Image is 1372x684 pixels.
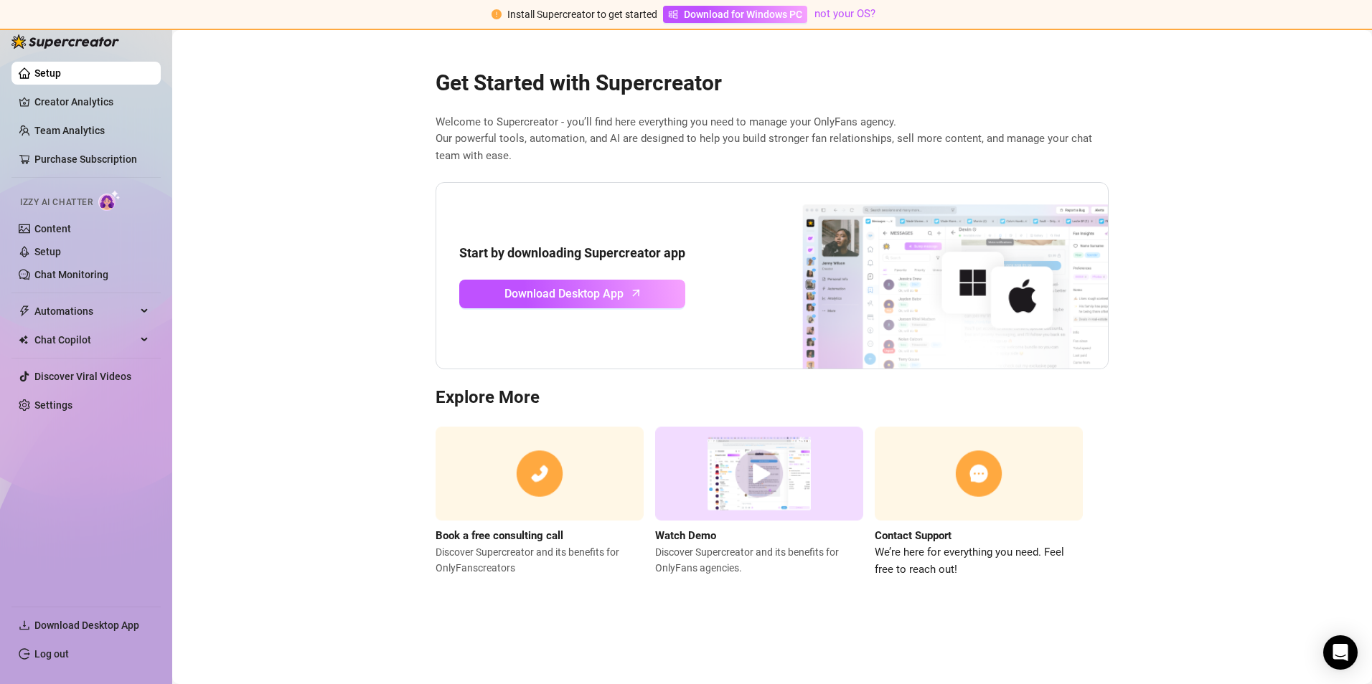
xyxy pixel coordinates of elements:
span: Welcome to Supercreator - you’ll find here everything you need to manage your OnlyFans agency. Ou... [436,114,1109,165]
img: consulting call [436,427,644,521]
a: Team Analytics [34,125,105,136]
a: Purchase Subscription [34,148,149,171]
strong: Start by downloading Supercreator app [459,245,685,260]
a: Content [34,223,71,234]
a: Setup [34,246,61,257]
span: Discover Supercreator and its benefits for OnlyFans creators [436,544,644,576]
img: contact support [875,427,1083,521]
span: Discover Supercreator and its benefits for OnlyFans agencies. [655,544,863,576]
span: We’re here for everything you need. Feel free to reach out! [875,544,1083,578]
h2: Get Started with Supercreator [436,70,1109,97]
span: exclamation-circle [492,9,502,19]
a: Setup [34,67,61,79]
a: Discover Viral Videos [34,371,131,382]
span: Download Desktop App [504,285,624,303]
a: not your OS? [814,7,875,20]
img: supercreator demo [655,427,863,521]
span: windows [668,9,678,19]
span: Chat Copilot [34,328,136,351]
a: Chat Monitoring [34,269,108,280]
span: Izzy AI Chatter [20,196,93,209]
span: Automations [34,300,136,323]
img: logo-BBDzfeDw.svg [11,34,119,49]
span: download [19,619,30,631]
img: Chat Copilot [19,335,28,345]
h3: Explore More [436,386,1109,409]
span: Download Desktop App [34,619,139,631]
strong: Book a free consulting call [436,529,563,542]
a: Download Desktop Apparrow-up [459,280,685,308]
span: Install Supercreator to get started [507,9,657,20]
span: Download for Windows PC [684,6,802,22]
img: download app [749,183,1108,369]
span: thunderbolt [19,305,30,317]
a: Watch DemoDiscover Supercreator and its benefits for OnlyFans agencies. [655,427,863,578]
span: arrow-up [628,285,644,301]
a: Log out [34,648,69,660]
a: Book a free consulting callDiscover Supercreator and its benefits for OnlyFanscreators [436,427,644,578]
a: Settings [34,399,72,411]
strong: Contact Support [875,529,952,542]
a: Download for Windows PC [663,6,807,23]
div: Open Intercom Messenger [1323,635,1358,670]
img: AI Chatter [98,190,121,211]
a: Creator Analytics [34,90,149,113]
strong: Watch Demo [655,529,716,542]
